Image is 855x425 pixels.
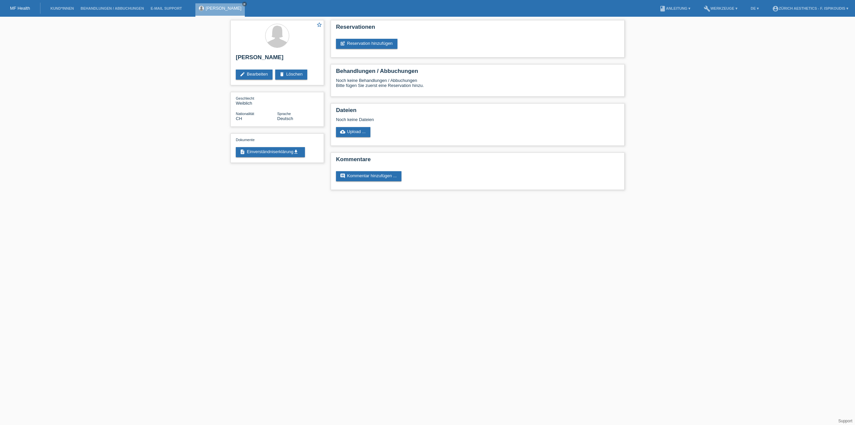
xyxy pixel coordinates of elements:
[293,149,299,154] i: get_app
[236,70,273,80] a: editBearbeiten
[147,6,185,10] a: E-Mail Support
[336,127,370,137] a: cloud_uploadUpload ...
[336,68,619,78] h2: Behandlungen / Abbuchungen
[838,419,852,423] a: Support
[340,41,345,46] i: post_add
[236,138,254,142] span: Dokumente
[236,116,242,121] span: Schweiz
[242,2,247,6] a: close
[336,24,619,34] h2: Reservationen
[336,117,540,122] div: Noch keine Dateien
[336,156,619,166] h2: Kommentare
[275,70,307,80] a: deleteLöschen
[700,6,741,10] a: buildWerkzeuge ▾
[236,96,277,106] div: Weiblich
[47,6,77,10] a: Kund*innen
[769,6,852,10] a: account_circleZürich Aesthetics - F. Ispikoudis ▾
[206,6,241,11] a: [PERSON_NAME]
[704,5,710,12] i: build
[243,2,246,6] i: close
[316,22,322,29] a: star_border
[336,171,401,181] a: commentKommentar hinzufügen ...
[316,22,322,28] i: star_border
[236,54,319,64] h2: [PERSON_NAME]
[236,147,305,157] a: descriptionEinverständniserklärungget_app
[240,72,245,77] i: edit
[340,129,345,134] i: cloud_upload
[659,5,666,12] i: book
[279,72,285,77] i: delete
[336,107,619,117] h2: Dateien
[277,112,291,116] span: Sprache
[277,116,293,121] span: Deutsch
[336,39,397,49] a: post_addReservation hinzufügen
[656,6,694,10] a: bookAnleitung ▾
[236,96,254,100] span: Geschlecht
[336,78,619,93] div: Noch keine Behandlungen / Abbuchungen Bitte fügen Sie zuerst eine Reservation hinzu.
[236,112,254,116] span: Nationalität
[77,6,147,10] a: Behandlungen / Abbuchungen
[240,149,245,154] i: description
[747,6,762,10] a: DE ▾
[772,5,779,12] i: account_circle
[10,6,30,11] a: MF Health
[340,173,345,179] i: comment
